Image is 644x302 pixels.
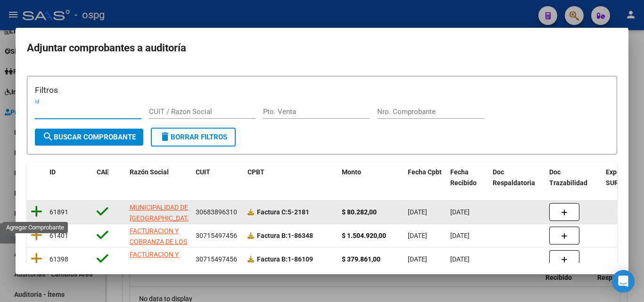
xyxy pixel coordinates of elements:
[404,162,446,193] datatable-header-cell: Fecha Cpbt
[257,255,288,263] span: Factura B:
[93,162,126,193] datatable-header-cell: CAE
[257,232,313,239] strong: 1-86348
[257,208,309,216] strong: 5-2181
[342,208,377,216] strong: $ 80.282,00
[338,162,404,193] datatable-header-cell: Monto
[450,168,477,187] span: Fecha Recibido
[50,168,56,176] span: ID
[493,168,535,187] span: Doc Respaldatoria
[489,162,545,193] datatable-header-cell: Doc Respaldatoria
[130,204,193,222] span: MUNICIPALIDAD DE [GEOGRAPHIC_DATA]
[46,162,93,193] datatable-header-cell: ID
[159,133,227,141] span: Borrar Filtros
[450,208,470,216] span: [DATE]
[192,162,244,193] datatable-header-cell: CUIT
[35,129,143,146] button: Buscar Comprobante
[342,168,361,176] span: Monto
[342,232,386,239] strong: $ 1.504.920,00
[42,131,54,142] mat-icon: search
[50,208,68,216] span: 61891
[408,208,427,216] span: [DATE]
[130,251,187,290] span: FACTURACION Y COBRANZA DE LOS EFECTORES PUBLICOS S.E.
[257,255,313,263] strong: 1-86109
[35,84,609,96] h3: Filtros
[50,232,68,239] span: 61401
[126,162,192,193] datatable-header-cell: Razón Social
[196,208,237,216] span: 30683896310
[342,255,380,263] strong: $ 379.861,00
[545,162,602,193] datatable-header-cell: Doc Trazabilidad
[151,128,236,147] button: Borrar Filtros
[450,255,470,263] span: [DATE]
[50,255,68,263] span: 61398
[450,232,470,239] span: [DATE]
[257,208,288,216] span: Factura C:
[408,232,427,239] span: [DATE]
[97,168,109,176] span: CAE
[130,168,169,176] span: Razón Social
[42,133,136,141] span: Buscar Comprobante
[248,168,264,176] span: CPBT
[446,162,489,193] datatable-header-cell: Fecha Recibido
[549,168,587,187] span: Doc Trazabilidad
[196,255,237,263] span: 30715497456
[159,131,171,142] mat-icon: delete
[408,168,442,176] span: Fecha Cpbt
[196,168,210,176] span: CUIT
[244,162,338,193] datatable-header-cell: CPBT
[196,232,237,239] span: 30715497456
[27,39,617,57] h2: Adjuntar comprobantes a auditoría
[408,255,427,263] span: [DATE]
[612,270,635,293] div: Open Intercom Messenger
[130,227,187,267] span: FACTURACION Y COBRANZA DE LOS EFECTORES PUBLICOS S.E.
[257,232,288,239] span: Factura B:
